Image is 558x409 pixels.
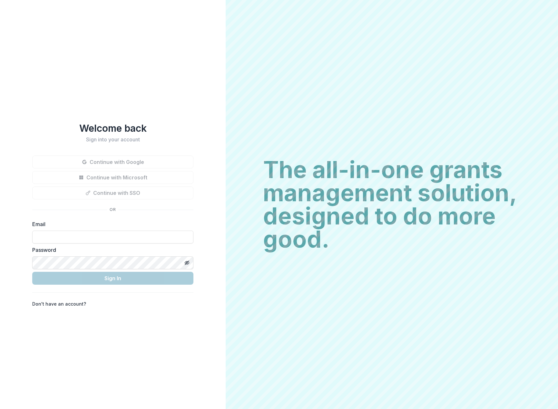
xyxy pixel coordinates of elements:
h2: Sign into your account [32,137,193,143]
button: Sign In [32,272,193,285]
h1: Welcome back [32,122,193,134]
p: Don't have an account? [32,300,86,307]
button: Continue with SSO [32,186,193,199]
label: Email [32,220,190,228]
button: Continue with Google [32,156,193,168]
label: Password [32,246,190,254]
button: Toggle password visibility [182,258,192,268]
button: Continue with Microsoft [32,171,193,184]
